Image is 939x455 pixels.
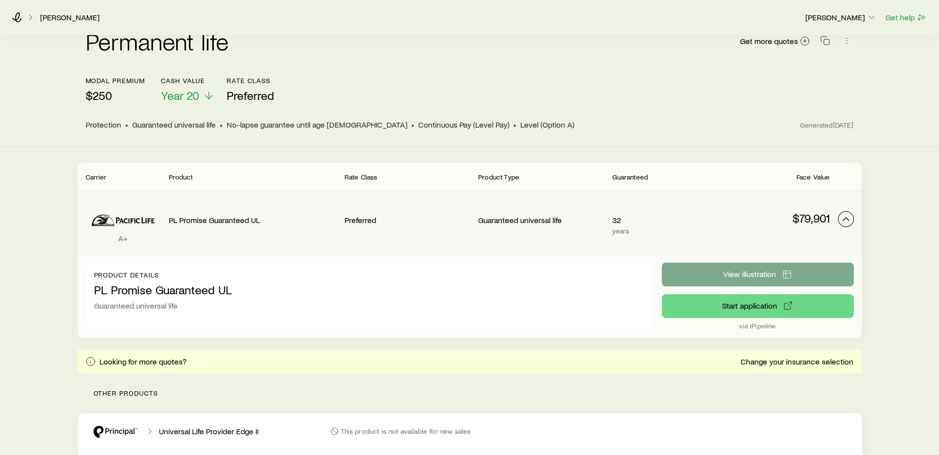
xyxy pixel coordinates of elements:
[78,373,862,413] p: Other products
[513,120,516,130] span: •
[227,120,407,130] span: No-lapse guarantee until age [DEMOGRAPHIC_DATA]
[86,233,161,243] p: A+
[94,283,645,297] p: PL Promise Guaranteed UL
[418,120,509,130] span: Continuous Pay (Level Pay)
[740,357,854,366] a: Change your insurance selection
[86,173,107,181] span: Carrier
[40,13,100,22] a: [PERSON_NAME]
[125,120,128,130] span: •
[220,120,223,130] span: •
[161,77,215,85] p: Cash Value
[169,173,193,181] span: Product
[662,294,854,318] button: via iPipeline
[86,29,229,53] h2: Permanent life
[740,36,810,47] a: Get more quotes
[86,77,145,85] p: modal premium
[86,89,145,102] p: $250
[796,173,830,181] span: Face Value
[341,427,471,435] p: This product is not available for new sales
[159,426,258,436] p: Universal Life Provider Edge II
[227,77,274,85] p: Rate Class
[227,77,274,103] button: Rate ClassPreferred
[478,215,604,225] p: Guaranteed universal life
[662,322,854,330] p: via iPipeline
[723,270,776,278] span: View illustration
[478,173,519,181] span: Product Type
[805,12,877,24] button: [PERSON_NAME]
[662,263,854,286] button: View illustration
[833,121,854,130] span: [DATE]
[740,37,798,45] span: Get more quotes
[345,173,378,181] span: Rate Class
[94,301,645,311] p: Guaranteed universal life
[227,89,274,102] span: Preferred
[86,120,121,130] span: Protection
[161,77,215,103] button: Cash ValueYear 20
[161,89,199,102] span: Year 20
[805,12,877,22] p: [PERSON_NAME]
[411,120,414,130] span: •
[612,173,648,181] span: Guaranteed
[612,227,696,235] p: years
[169,215,337,225] p: PL Promise Guaranteed UL
[885,12,927,23] button: Get help
[78,163,862,338] div: Permanent quotes
[345,215,470,225] p: Preferred
[520,120,574,130] span: Level (Option A)
[94,271,645,279] p: Product details
[704,211,830,225] p: $79,901
[800,121,853,130] span: Generated
[612,215,696,225] p: 32
[132,120,216,130] span: Guaranteed universal life
[99,357,187,366] p: Looking for more quotes?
